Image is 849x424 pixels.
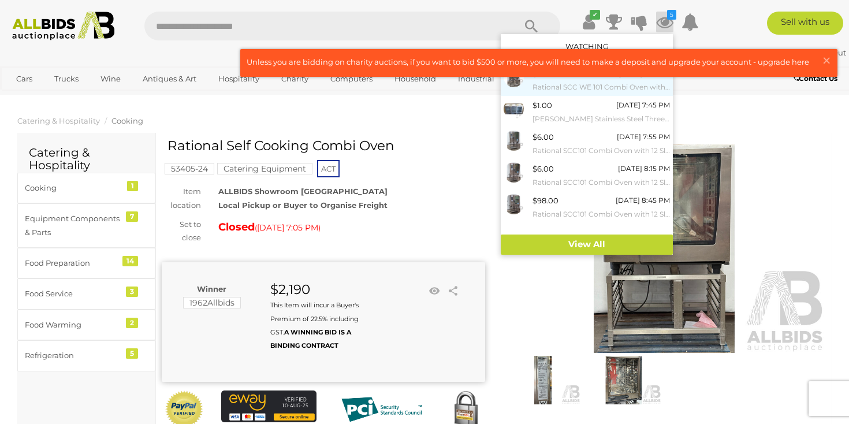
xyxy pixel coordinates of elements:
strong: $2,190 [270,281,310,297]
a: pfly101 [774,48,809,57]
strong: Local Pickup or Buyer to Organise Freight [218,200,388,210]
a: Cooking [111,116,143,125]
a: Charity [274,69,316,88]
div: 3 [126,287,138,297]
b: Contact Us [794,74,837,83]
a: ✔ [580,12,597,32]
mark: Catering Equipment [217,163,312,174]
img: 53746-7a.jpg [504,194,524,214]
a: Watching [565,42,609,51]
div: Set to close [153,218,210,245]
h1: Rational Self Cooking Combi Oven [167,139,482,153]
span: ( ) [255,223,321,232]
a: Antiques & Art [135,69,204,88]
h2: Catering & Hospitality [29,146,144,172]
span: $6.00 [533,164,554,173]
a: View All [501,235,673,255]
li: Watch this item [426,282,443,300]
div: [DATE] 7:55 PM [617,131,670,143]
div: 14 [122,256,138,266]
div: Food Service [25,287,120,300]
div: [DATE] 8:45 PM [616,194,670,207]
strong: pfly101 [774,48,807,57]
a: Hospitality [211,69,267,88]
span: | [809,48,811,57]
div: 7 [126,211,138,222]
i: ✔ [590,10,600,20]
span: $98.00 [533,196,558,205]
a: Catering & Hospitality [17,116,100,125]
div: Cooking [25,181,120,195]
small: Rational SCC WE 101 Combi Oven with 10 Slot Cooling Rack Stand [533,81,670,94]
a: Cars [9,69,40,88]
a: Food Preparation 14 [17,248,155,278]
strong: ALLBIDS Showroom [GEOGRAPHIC_DATA] [218,187,388,196]
a: Equipment Components & Parts 7 [17,203,155,248]
small: Rational SCC101 Combi Oven with 12 Slot Cooling Rack Stand [533,176,670,189]
a: $6.00 [DATE] 8:15 PM Rational SCC101 Combi Oven with 12 Slot Cooling Rack Stand [501,159,673,191]
div: Equipment Components & Parts [25,212,120,239]
img: 53746-8a.jpg [504,162,524,183]
a: Trucks [47,69,86,88]
img: Rational Self Cooking Combi Oven [586,356,661,404]
a: Industrial [450,69,502,88]
div: 2 [126,318,138,328]
a: Cooking 1 [17,173,155,203]
span: ACT [317,160,340,177]
mark: 1962Allbids [183,297,241,308]
div: 5 [126,348,138,359]
img: Allbids.com.au [6,12,121,40]
div: Food Warming [25,318,120,332]
strong: Closed [218,221,255,233]
img: 53671-1a.jpg [504,99,524,119]
small: This Item will incur a Buyer's Premium of 22.5% including GST. [270,301,359,349]
a: Refrigeration 5 [17,340,155,371]
img: Rational Self Cooking Combi Oven [505,356,580,404]
b: A WINNING BID IS A BINDING CONTRACT [270,328,351,349]
a: Contact Us [794,72,840,85]
b: Winner [197,284,226,293]
img: 53746-9a.jpg [504,131,524,151]
a: Food Warming 2 [17,310,155,340]
i: 5 [667,10,676,20]
div: 1 [127,181,138,191]
div: [DATE] 7:45 PM [616,99,670,111]
a: Sell with us [767,12,843,35]
a: 5 [656,12,673,32]
span: [DATE] 7:05 PM [257,222,318,233]
a: Sign Out [813,48,846,57]
div: Refrigeration [25,349,120,362]
div: Food Preparation [25,256,120,270]
small: Rational SCC101 Combi Oven with 12 Slot Cooling Rack Stand [533,208,670,221]
small: [PERSON_NAME] Stainless Steel Three Door Under Bench Fridge [533,113,670,125]
img: eWAY Payment Gateway [221,390,316,422]
div: [DATE] 8:15 PM [618,162,670,175]
span: × [821,49,832,72]
a: $405.00 [DATE] 7:15 PM Rational SCC WE 101 Combi Oven with 10 Slot Cooling Rack Stand [501,64,673,96]
span: $6.00 [533,132,554,142]
button: Search [502,12,560,40]
a: [GEOGRAPHIC_DATA] [9,88,106,107]
a: $98.00 [DATE] 8:45 PM Rational SCC101 Combi Oven with 12 Slot Cooling Rack Stand [501,191,673,223]
a: Household [387,69,444,88]
img: 53746-10a.jpg [504,67,524,87]
a: $1.00 [DATE] 7:45 PM [PERSON_NAME] Stainless Steel Three Door Under Bench Fridge [501,96,673,128]
mark: 53405-24 [165,163,214,174]
span: $1.00 [533,101,552,110]
a: Wine [93,69,128,88]
a: Food Service 3 [17,278,155,309]
a: 53405-24 [165,164,214,173]
a: Catering Equipment [217,164,312,173]
div: Item location [153,185,210,212]
a: Computers [323,69,380,88]
small: Rational SCC101 Combi Oven with 12 Slot Cooling Rack Stand [533,144,670,157]
a: $6.00 [DATE] 7:55 PM Rational SCC101 Combi Oven with 12 Slot Cooling Rack Stand [501,128,673,159]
